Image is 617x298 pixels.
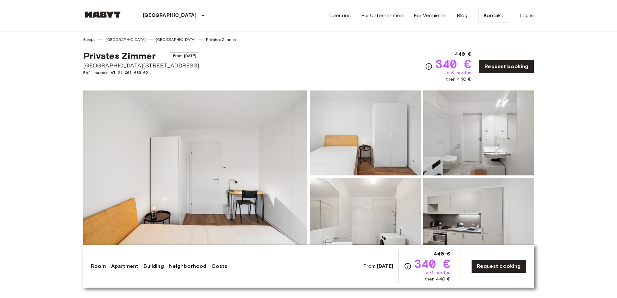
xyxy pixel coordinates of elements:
img: Habyt [83,11,122,18]
img: Picture of unit AT-21-001-089-02 [310,90,421,175]
img: Picture of unit AT-21-001-089-02 [310,178,421,263]
a: Apartment [111,262,138,270]
span: From: [363,263,394,270]
svg: Check cost overview for full price breakdown. Please note that discounts apply to new joiners onl... [404,262,412,270]
a: Request booking [471,259,526,273]
img: Picture of unit AT-21-001-089-02 [423,90,534,175]
a: Blog [457,12,468,19]
a: Room [91,262,106,270]
span: [GEOGRAPHIC_DATA][STREET_ADDRESS] [83,61,200,70]
a: [GEOGRAPHIC_DATA] [156,37,196,42]
a: [GEOGRAPHIC_DATA] [106,37,146,42]
a: Neighborhood [169,262,207,270]
a: Über uns [329,12,351,19]
span: Privates Zimmer [83,50,156,61]
a: Europa [83,37,96,42]
a: Kontakt [478,9,509,22]
span: 440 € [434,250,450,258]
span: 440 € [455,50,471,58]
a: Für Unternehmen [361,12,403,19]
b: [DATE] [377,263,394,269]
a: Für Vermieter [414,12,446,19]
span: then 440 € [446,76,472,83]
svg: Check cost overview for full price breakdown. Please note that discounts apply to new joiners onl... [425,63,433,70]
a: Log in [520,12,534,19]
a: Request booking [479,60,534,73]
a: Building [143,262,164,270]
a: Privates Zimmer [206,37,236,42]
img: Marketing picture of unit AT-21-001-089-02 [83,90,307,263]
span: for 6 months [422,269,450,276]
a: Costs [211,262,227,270]
p: [GEOGRAPHIC_DATA] [143,12,197,19]
span: then 440 € [425,276,451,282]
img: Picture of unit AT-21-001-089-02 [423,178,534,263]
span: for 6 months [443,70,471,76]
span: From [DATE] [170,53,200,59]
span: Ref. number AT-21-001-089-02 [83,70,200,76]
span: 340 € [414,258,450,269]
span: 340 € [435,58,471,70]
